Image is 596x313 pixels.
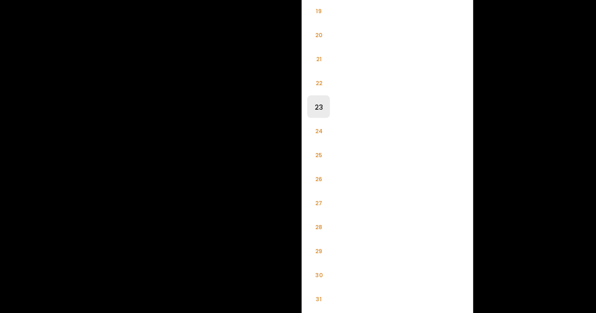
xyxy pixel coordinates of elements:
[307,72,330,94] li: 22
[307,264,330,286] li: 30
[307,216,330,238] li: 28
[307,288,330,310] li: 31
[307,96,330,118] li: 23
[307,24,330,46] li: 20
[307,144,330,166] li: 25
[307,240,330,262] li: 29
[307,168,330,190] li: 26
[307,192,330,214] li: 27
[307,120,330,142] li: 24
[307,48,330,70] li: 21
